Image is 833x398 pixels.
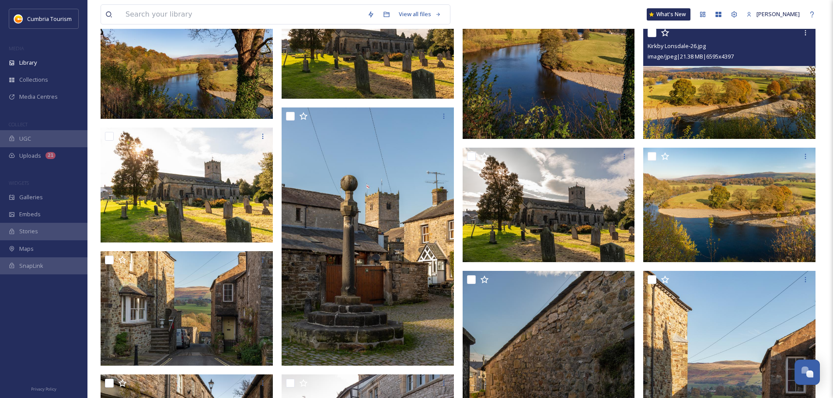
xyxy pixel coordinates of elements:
span: COLLECT [9,121,28,128]
span: image/jpeg | 21.38 MB | 6595 x 4397 [648,52,734,60]
img: images.jpg [14,14,23,23]
span: Galleries [19,193,43,201]
span: Embeds [19,210,41,218]
span: Uploads [19,152,41,160]
img: Kirkby Lonsdale-20.jpg [101,128,273,242]
img: Kirkby Lonsdale-24.jpg [643,148,816,263]
span: Cumbria Tourism [27,15,72,23]
a: Privacy Policy [31,383,56,394]
span: SnapLink [19,262,43,270]
img: Kirkby Lonsdale-26.jpg [643,24,816,139]
button: Open Chat [795,360,820,385]
span: Maps [19,245,34,253]
span: WIDGETS [9,180,29,186]
span: Media Centres [19,93,58,101]
span: Stories [19,227,38,235]
span: UGC [19,135,31,143]
span: [PERSON_NAME] [756,10,800,18]
div: 21 [45,152,56,159]
a: View all files [394,6,446,23]
img: Kirkby Lonsdale-16.jpg [101,251,273,366]
span: Library [19,59,37,67]
span: Collections [19,76,48,84]
span: MEDIA [9,45,24,52]
span: Kirkby Lonsdale-26.jpg [648,42,706,50]
input: Search your library [121,5,363,24]
img: Kirkby Lonsdale-23.jpg [463,148,635,263]
a: [PERSON_NAME] [742,6,804,23]
span: Privacy Policy [31,386,56,392]
img: Kirkby Lonsdale-15.jpg [282,107,454,366]
a: What's New [647,8,690,21]
img: Kirkby Lonsdale-27.jpg [101,4,273,119]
